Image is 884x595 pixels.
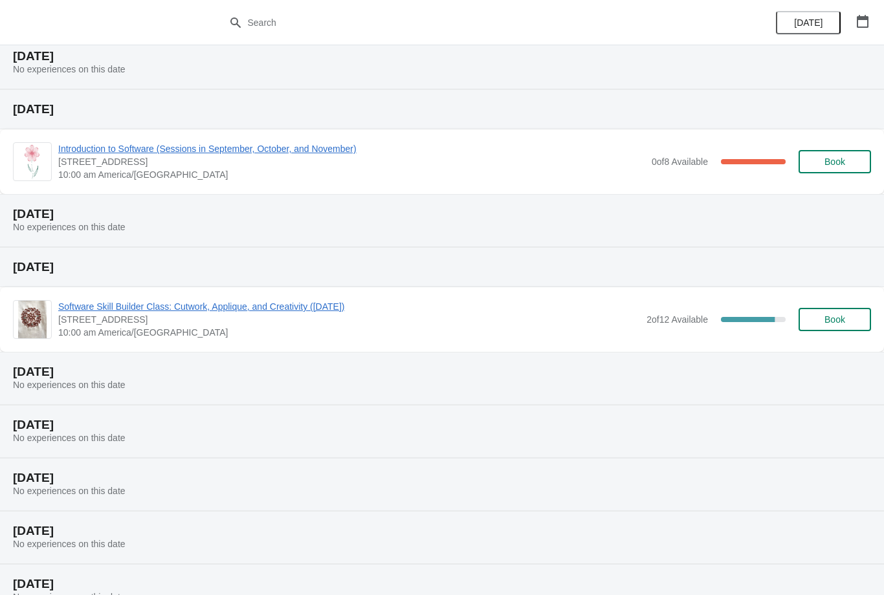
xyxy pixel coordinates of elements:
[13,64,126,74] span: No experiences on this date
[799,150,871,173] button: Book
[652,157,708,167] span: 0 of 8 Available
[13,525,871,537] h2: [DATE]
[776,11,841,34] button: [DATE]
[13,222,126,232] span: No experiences on this date
[13,50,871,63] h2: [DATE]
[794,17,823,28] span: [DATE]
[58,326,640,339] span: 10:00 am America/[GEOGRAPHIC_DATA]
[824,314,845,325] span: Book
[58,313,640,326] span: [STREET_ADDRESS]
[58,168,645,181] span: 10:00 am America/[GEOGRAPHIC_DATA]
[13,418,871,431] h2: [DATE]
[13,103,871,116] h2: [DATE]
[18,301,47,338] img: Software Skill Builder Class: Cutwork, Applique, and Creativity (September 10, 2025) | 1300 Salem...
[13,365,871,378] h2: [DATE]
[13,471,871,484] h2: [DATE]
[13,433,126,443] span: No experiences on this date
[13,539,126,549] span: No experiences on this date
[58,300,640,313] span: Software Skill Builder Class: Cutwork, Applique, and Creativity ([DATE])
[824,157,845,167] span: Book
[646,314,708,325] span: 2 of 12 Available
[58,142,645,155] span: Introduction to Software (Sessions in September, October, and November)
[13,261,871,274] h2: [DATE]
[21,143,43,180] img: Introduction to Software (Sessions in September, October, and November) | 1300 Salem Rd SW, Suite...
[13,380,126,390] span: No experiences on this date
[13,486,126,496] span: No experiences on this date
[13,208,871,221] h2: [DATE]
[13,578,871,590] h2: [DATE]
[58,155,645,168] span: [STREET_ADDRESS]
[247,11,663,34] input: Search
[799,308,871,331] button: Book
